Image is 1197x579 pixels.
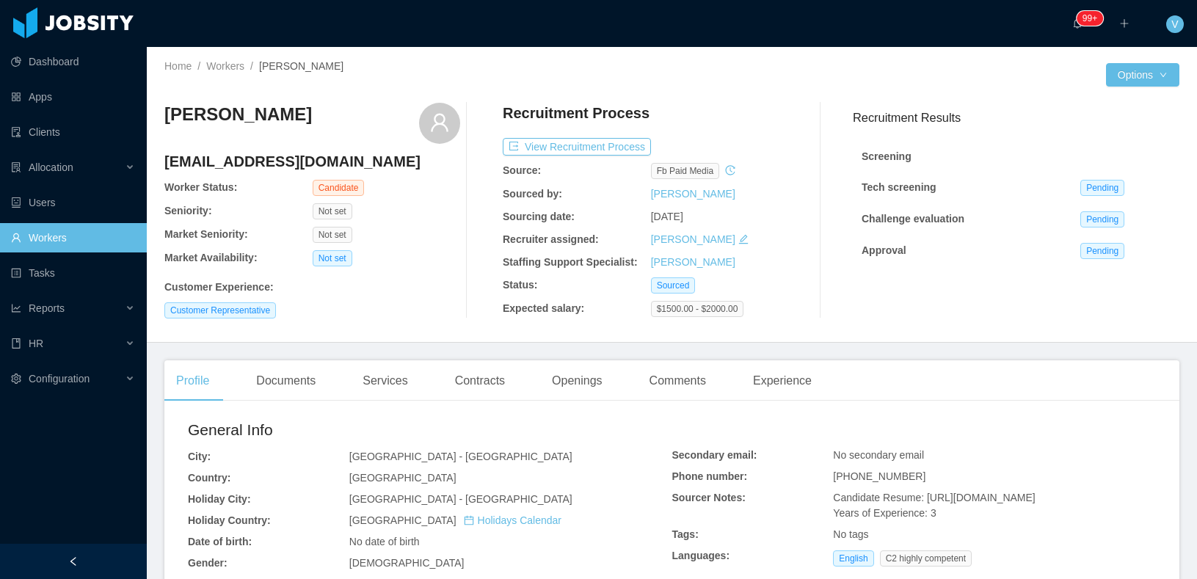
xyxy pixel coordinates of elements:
[164,360,221,401] div: Profile
[11,47,135,76] a: icon: pie-chartDashboard
[164,228,248,240] b: Market Seniority:
[164,252,258,263] b: Market Availability:
[29,338,43,349] span: HR
[672,449,757,461] b: Secondary email:
[188,418,672,442] h2: General Info
[880,550,972,567] span: C2 highly competent
[164,151,460,172] h4: [EMAIL_ADDRESS][DOMAIN_NAME]
[672,528,699,540] b: Tags:
[853,109,1179,127] h3: Recruitment Results
[741,360,823,401] div: Experience
[833,470,925,482] span: [PHONE_NUMBER]
[862,244,906,256] strong: Approval
[443,360,517,401] div: Contracts
[29,302,65,314] span: Reports
[672,550,730,561] b: Languages:
[1077,11,1103,26] sup: 203
[349,557,465,569] span: [DEMOGRAPHIC_DATA]
[164,281,274,293] b: Customer Experience :
[638,360,718,401] div: Comments
[464,515,474,525] i: icon: calendar
[188,451,211,462] b: City:
[503,103,650,123] h4: Recruitment Process
[250,60,253,72] span: /
[862,150,912,162] strong: Screening
[1072,18,1083,29] i: icon: bell
[651,163,719,179] span: fb paid media
[1080,243,1124,259] span: Pending
[11,188,135,217] a: icon: robotUsers
[503,188,562,200] b: Sourced by:
[503,211,575,222] b: Sourcing date:
[1106,63,1179,87] button: Optionsicon: down
[833,492,1035,519] span: Candidate Resume: [URL][DOMAIN_NAME] Years of Experience: 3
[503,138,651,156] button: icon: exportView Recruitment Process
[651,188,735,200] a: [PERSON_NAME]
[349,536,420,547] span: No date of birth
[244,360,327,401] div: Documents
[672,470,748,482] b: Phone number:
[188,493,251,505] b: Holiday City:
[11,223,135,252] a: icon: userWorkers
[313,203,352,219] span: Not set
[11,303,21,313] i: icon: line-chart
[29,161,73,173] span: Allocation
[259,60,343,72] span: [PERSON_NAME]
[651,301,744,317] span: $1500.00 - $2000.00
[164,205,212,216] b: Seniority:
[672,492,746,503] b: Sourcer Notes:
[833,550,873,567] span: English
[188,557,228,569] b: Gender:
[651,233,735,245] a: [PERSON_NAME]
[29,373,90,385] span: Configuration
[164,103,312,126] h3: [PERSON_NAME]
[11,117,135,147] a: icon: auditClients
[429,112,450,133] i: icon: user
[349,451,572,462] span: [GEOGRAPHIC_DATA] - [GEOGRAPHIC_DATA]
[313,250,352,266] span: Not set
[862,181,936,193] strong: Tech screening
[651,256,735,268] a: [PERSON_NAME]
[1080,211,1124,227] span: Pending
[188,514,271,526] b: Holiday Country:
[349,472,456,484] span: [GEOGRAPHIC_DATA]
[313,227,352,243] span: Not set
[349,493,572,505] span: [GEOGRAPHIC_DATA] - [GEOGRAPHIC_DATA]
[651,277,696,294] span: Sourced
[1171,15,1178,33] span: V
[503,164,541,176] b: Source:
[164,302,276,318] span: Customer Representative
[11,82,135,112] a: icon: appstoreApps
[349,514,561,526] span: [GEOGRAPHIC_DATA]
[313,180,365,196] span: Candidate
[503,279,537,291] b: Status:
[464,514,561,526] a: icon: calendarHolidays Calendar
[862,213,964,225] strong: Challenge evaluation
[206,60,244,72] a: Workers
[164,60,192,72] a: Home
[11,374,21,384] i: icon: setting
[11,258,135,288] a: icon: profileTasks
[197,60,200,72] span: /
[11,162,21,172] i: icon: solution
[351,360,419,401] div: Services
[164,181,237,193] b: Worker Status:
[540,360,614,401] div: Openings
[833,527,1156,542] div: No tags
[738,234,749,244] i: icon: edit
[1080,180,1124,196] span: Pending
[188,536,252,547] b: Date of birth:
[725,165,735,175] i: icon: history
[188,472,230,484] b: Country:
[503,141,651,153] a: icon: exportView Recruitment Process
[833,449,924,461] span: No secondary email
[503,256,638,268] b: Staffing Support Specialist:
[503,233,599,245] b: Recruiter assigned:
[651,211,683,222] span: [DATE]
[11,338,21,349] i: icon: book
[503,302,584,314] b: Expected salary:
[1119,18,1129,29] i: icon: plus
